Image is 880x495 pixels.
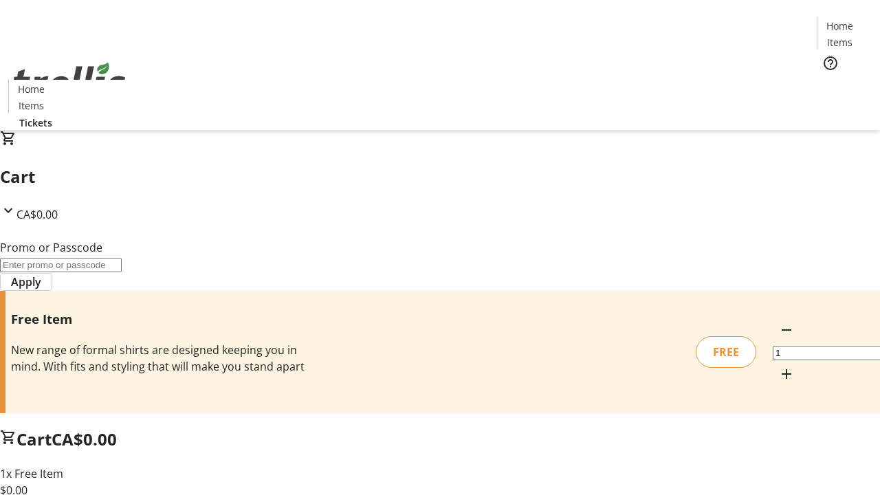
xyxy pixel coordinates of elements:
[773,360,800,388] button: Increment by one
[828,80,861,94] span: Tickets
[18,82,45,96] span: Home
[827,35,852,49] span: Items
[817,19,861,33] a: Home
[19,115,52,130] span: Tickets
[817,80,872,94] a: Tickets
[817,49,844,77] button: Help
[11,342,311,375] div: New range of formal shirts are designed keeping you in mind. With fits and styling that will make...
[773,316,800,344] button: Decrement by one
[826,19,853,33] span: Home
[16,207,58,222] span: CA$0.00
[817,35,861,49] a: Items
[11,274,41,290] span: Apply
[9,82,53,96] a: Home
[8,115,63,130] a: Tickets
[52,428,117,450] span: CA$0.00
[9,98,53,113] a: Items
[19,98,44,113] span: Items
[696,336,756,368] div: FREE
[8,47,131,116] img: Orient E2E Organization MorWpmMO7W's Logo
[11,309,311,329] h3: Free Item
